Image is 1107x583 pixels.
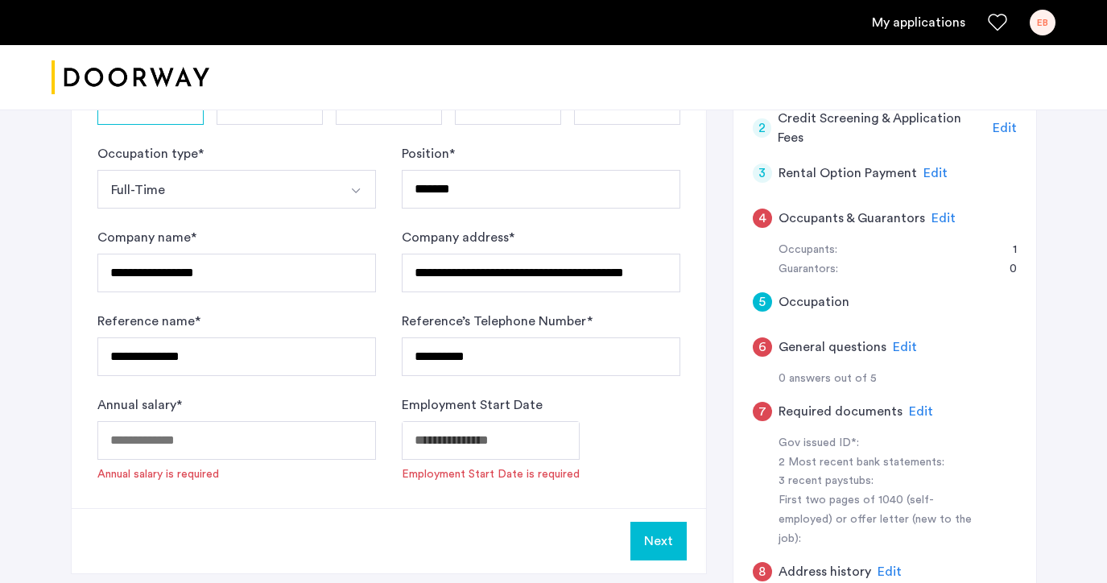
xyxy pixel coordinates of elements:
h5: Credit Screening & Application Fees [778,109,986,147]
span: Edit [993,122,1017,134]
div: 0 answers out of 5 [779,370,1017,389]
h5: Occupation [779,292,849,312]
div: 6 [753,337,772,357]
div: 0 [993,260,1017,279]
label: Annual salary * [97,395,182,415]
h5: Rental Option Payment [779,163,917,183]
span: Edit [878,565,902,578]
h5: Required documents [779,402,903,421]
label: Occupation type * [97,144,204,163]
span: Employment Start Date is required [402,466,580,482]
a: Favorites [988,13,1007,32]
div: 2 Most recent bank statements: [779,453,981,473]
div: 5 [753,292,772,312]
label: Reference’s Telephone Number * [402,312,593,331]
label: Reference name * [97,312,200,331]
div: Occupants: [779,241,837,260]
div: EB [1030,10,1055,35]
div: 2 [753,118,772,138]
button: Next [630,522,687,560]
div: 3 [753,163,772,183]
div: 3 recent paystubs: [779,472,981,491]
div: 4 [753,209,772,228]
div: 8 [753,562,772,581]
a: Cazamio logo [52,48,209,108]
div: Gov issued ID*: [779,434,981,453]
span: Edit [893,341,917,354]
button: Select option [337,170,376,209]
img: arrow [349,184,362,197]
img: logo [52,48,209,108]
label: Position * [402,144,455,163]
div: 7 [753,402,772,421]
h5: Address history [779,562,871,581]
span: Edit [931,212,956,225]
span: Edit [909,405,933,418]
button: Select option [97,170,338,209]
div: Annual salary is required [97,466,219,482]
div: First two pages of 1040 (self-employed) or offer letter (new to the job): [779,491,981,549]
h5: General questions [779,337,886,357]
span: Edit [923,167,948,180]
label: Company address * [402,228,514,247]
h5: Occupants & Guarantors [779,209,925,228]
a: My application [872,13,965,32]
input: Employment Start Date [402,421,580,460]
label: Employment Start Date [402,395,543,415]
div: 1 [997,241,1017,260]
div: Guarantors: [779,260,838,279]
label: Company name * [97,228,196,247]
